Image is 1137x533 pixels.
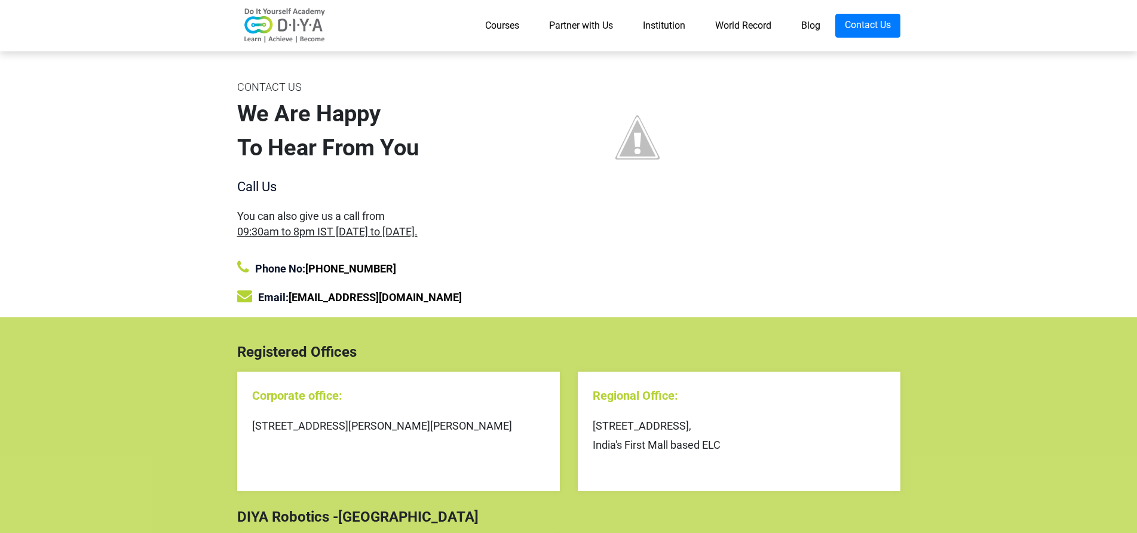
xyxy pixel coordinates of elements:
[534,14,628,38] a: Partner with Us
[628,14,700,38] a: Institution
[228,506,909,528] div: DIYA Robotics -[GEOGRAPHIC_DATA]
[252,387,545,405] div: Corporate office:
[237,225,418,238] span: 09:30am to 8pm IST [DATE] to [DATE].
[470,14,534,38] a: Courses
[289,291,462,304] a: [EMAIL_ADDRESS][DOMAIN_NAME]
[237,289,560,305] div: Email:
[700,14,786,38] a: World Record
[237,209,560,238] div: You can also give us a call from
[593,387,885,405] div: Regional Office:
[835,14,900,38] a: Contact Us
[786,14,835,38] a: Blog
[578,78,697,197] img: contact%2Bus%2Bimage.jpg
[237,97,560,165] div: We Are Happy To Hear From You
[228,341,909,363] div: Registered Offices
[305,262,396,275] a: [PHONE_NUMBER]
[593,416,885,455] div: [STREET_ADDRESS], India's First Mall based ELC
[252,416,545,436] div: [STREET_ADDRESS][PERSON_NAME][PERSON_NAME]
[237,177,560,197] div: Call Us
[237,78,560,97] div: CONTACT US
[237,8,333,44] img: logo-v2.png
[237,260,560,277] div: Phone No:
